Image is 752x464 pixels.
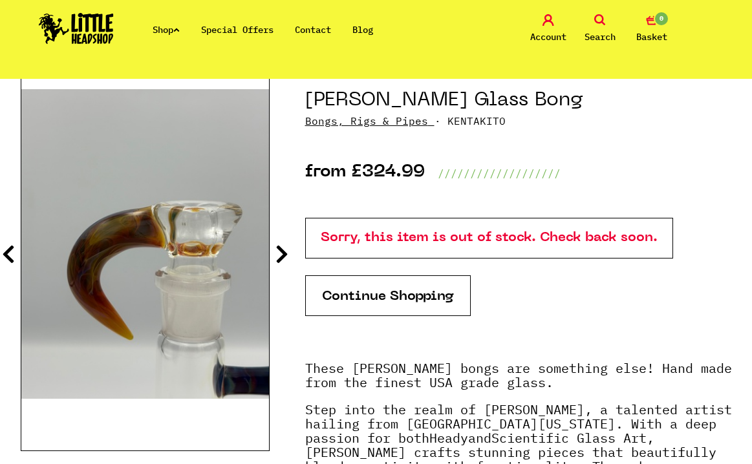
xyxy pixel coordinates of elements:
[577,14,623,45] a: Search
[39,13,114,44] img: Little Head Shop Logo
[295,24,331,36] a: Contact
[636,29,667,45] span: Basket
[585,29,616,45] span: Search
[629,14,674,45] a: 0 Basket
[530,29,566,45] span: Account
[654,11,669,26] span: 0
[305,114,428,127] a: Bongs, Rigs & Pipes
[305,275,471,316] a: Continue Shopping
[201,24,274,36] a: Special Offers
[305,89,732,113] h1: [PERSON_NAME] Glass Bong
[305,361,732,403] p: These [PERSON_NAME] bongs are something else! Hand made from the finest USA grade glass.
[429,429,468,447] strong: Heady
[352,24,373,36] a: Blog
[305,165,425,181] p: from £324.99
[438,165,561,181] p: ///////////////////
[305,113,732,129] p: · KENTAKITO
[305,218,673,258] p: Sorry, this item is out of stock. Check back soon.
[153,24,180,36] a: Shop
[491,429,647,447] strong: Scientific Glass Art
[21,89,269,399] img: Kenta Kito Glass Bong image 12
